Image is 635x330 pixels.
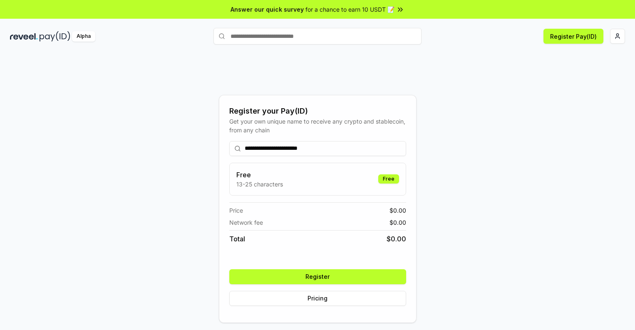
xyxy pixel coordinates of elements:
[72,31,95,42] div: Alpha
[389,218,406,227] span: $ 0.00
[229,218,263,227] span: Network fee
[236,180,283,189] p: 13-25 characters
[231,5,304,14] span: Answer our quick survey
[229,291,406,306] button: Pricing
[378,174,399,184] div: Free
[40,31,70,42] img: pay_id
[10,31,38,42] img: reveel_dark
[389,206,406,215] span: $ 0.00
[543,29,603,44] button: Register Pay(ID)
[305,5,394,14] span: for a chance to earn 10 USDT 📝
[229,117,406,134] div: Get your own unique name to receive any crypto and stablecoin, from any chain
[229,234,245,244] span: Total
[236,170,283,180] h3: Free
[229,105,406,117] div: Register your Pay(ID)
[387,234,406,244] span: $ 0.00
[229,269,406,284] button: Register
[229,206,243,215] span: Price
